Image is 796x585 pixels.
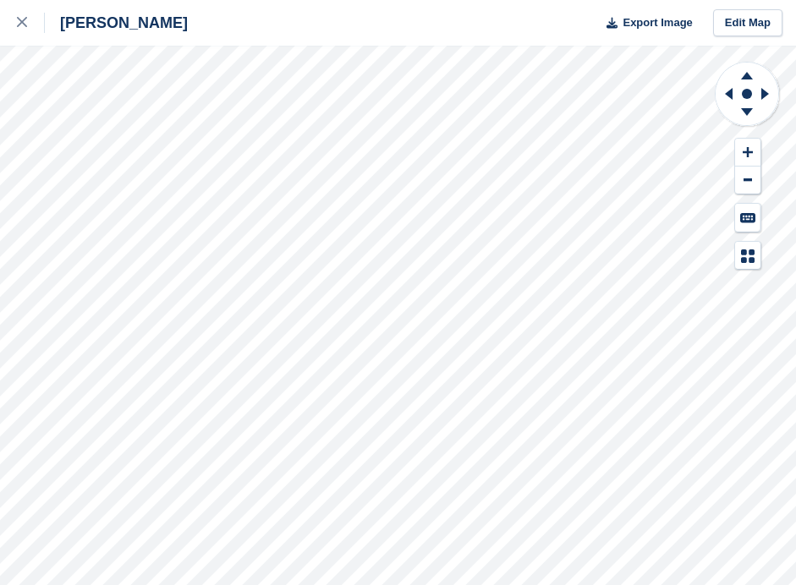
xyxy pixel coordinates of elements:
[713,9,782,37] a: Edit Map
[735,204,760,232] button: Keyboard Shortcuts
[735,167,760,194] button: Zoom Out
[623,14,692,31] span: Export Image
[596,9,693,37] button: Export Image
[45,13,188,33] div: [PERSON_NAME]
[735,139,760,167] button: Zoom In
[735,242,760,270] button: Map Legend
